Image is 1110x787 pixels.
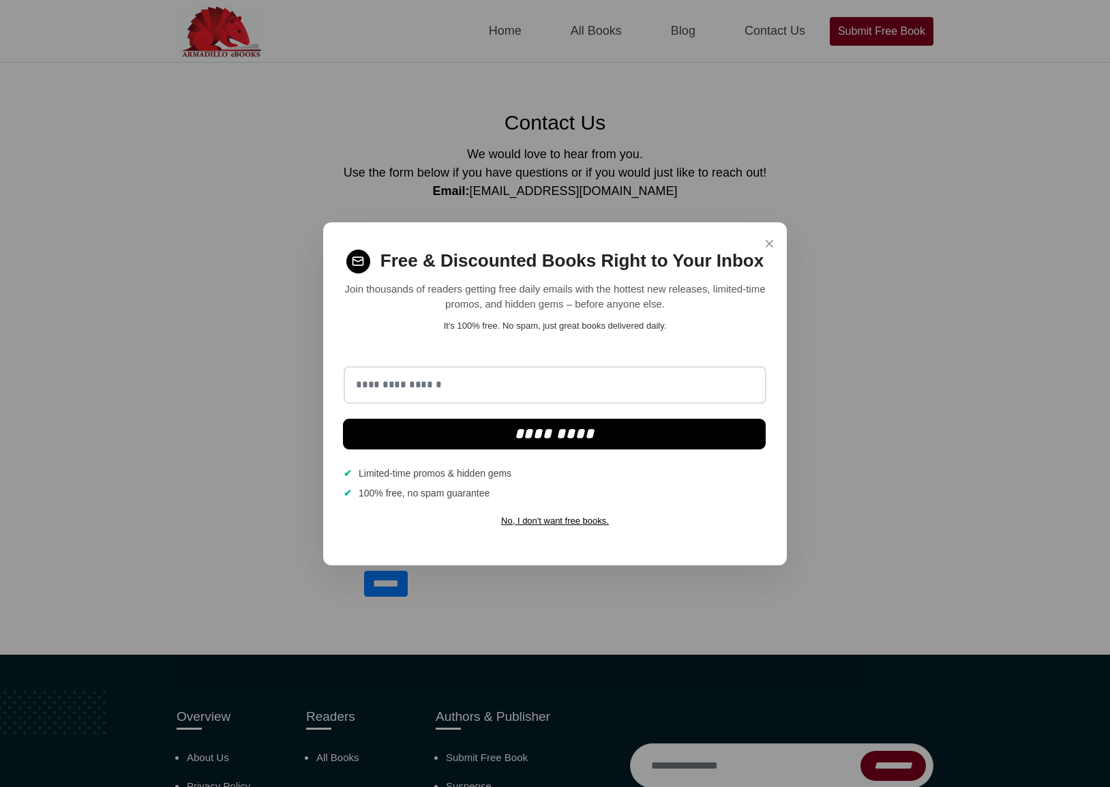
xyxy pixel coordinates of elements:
h2: Free & Discounted Books Right to Your Inbox [380,250,764,271]
span: × [764,231,775,257]
span: ✔ [344,486,352,501]
span: ✔ [344,466,352,481]
li: Limited-time promos & hidden gems [344,466,766,481]
p: It's 100% free. No spam, just great books delivered daily. [344,319,766,333]
li: 100% free, no spam guarantee [344,486,766,501]
a: No, I don't want free books. [501,516,609,526]
p: Join thousands of readers getting free daily emails with the hottest new releases, limited-time p... [344,282,766,312]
